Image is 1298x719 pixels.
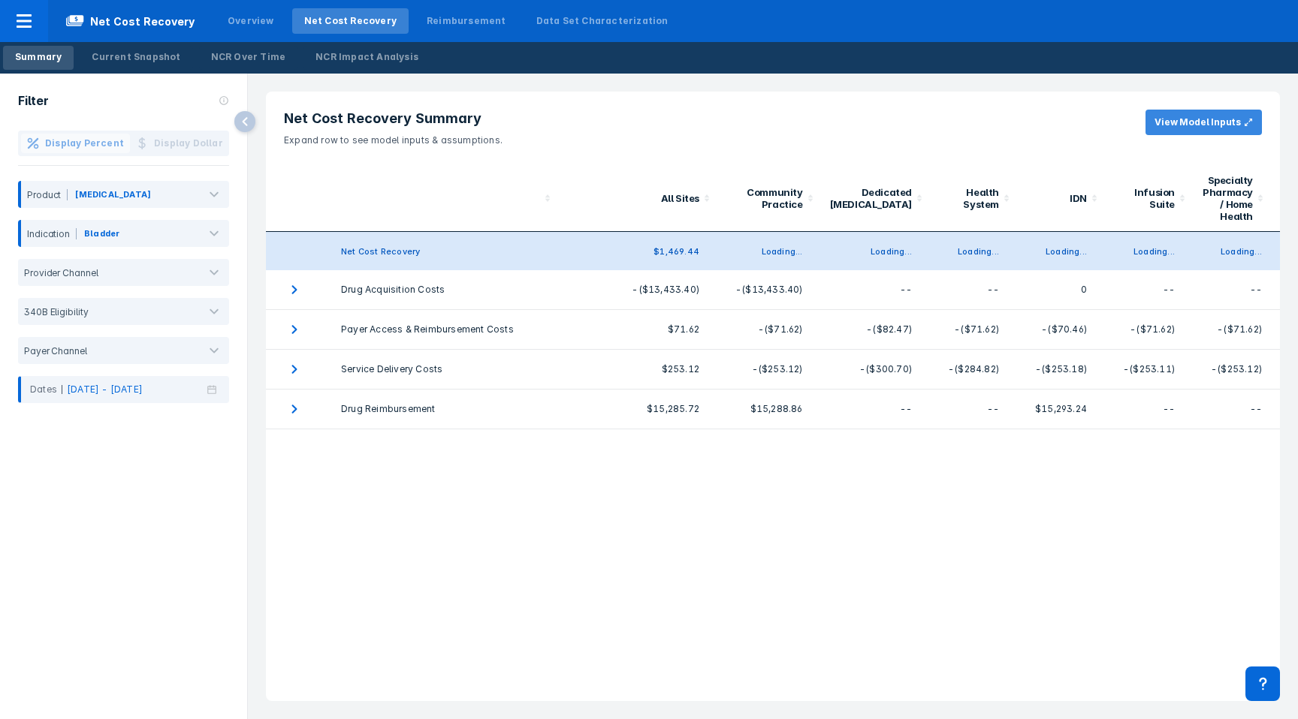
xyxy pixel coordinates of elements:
div: Provider Channel [18,267,98,278]
td: Service Delivery Costs [323,350,558,390]
button: View Model Inputs [1146,110,1262,135]
td: -($13,433.40) [601,270,717,310]
a: NCR Over Time [199,46,298,70]
td: Payer Access & Reimbursement Costs [323,310,558,350]
td: -- [821,270,930,310]
div: Dedicated [MEDICAL_DATA] [830,186,912,210]
button: Display Dollar [130,134,229,153]
div: Product [21,189,68,200]
td: $15,293.24 [1017,390,1105,429]
td: -($13,433.40) [717,270,821,310]
td: -($253.11) [1105,350,1193,390]
div: NCR Over Time [211,50,286,64]
td: -($253.12) [1193,350,1280,390]
span: Loading... [1221,246,1262,257]
div: All Sites [610,192,699,204]
div: Current Snapshot [92,50,180,64]
td: Drug Acquisition Costs [323,270,558,310]
td: $253.12 [601,350,717,390]
div: 340B Eligibility [18,306,88,317]
td: -($300.70) [821,350,930,390]
td: -($71.62) [717,310,821,350]
td: Net Cost Recovery [323,232,558,271]
div: IDN [1026,192,1087,204]
td: $1,469.44 [601,232,717,271]
h3: Net Cost Recovery Summary [284,110,503,128]
span: Display Percent [45,137,124,150]
td: -($70.46) [1017,310,1105,350]
td: $15,288.86 [717,390,821,429]
button: Display Percent [21,134,130,153]
a: NCR Impact Analysis [303,46,430,70]
td: Drug Reimbursement [323,390,558,429]
div: Community Practice [726,186,803,210]
td: -($284.82) [930,350,1017,390]
button: expand row [284,319,305,340]
span: Loading... [958,246,999,257]
div: Health System [939,186,999,210]
table: collapsible table [266,165,1280,429]
span: Net Cost Recovery [48,12,213,30]
td: 0 [1017,270,1105,310]
button: expand row [284,359,305,380]
td: $71.62 [601,310,717,350]
div: Overview [228,14,274,28]
div: Infusion Suite [1114,186,1175,210]
div: Payer Channel [18,345,87,356]
a: Current Snapshot [80,46,192,70]
div: Specialty Pharmacy / Home Health [1202,174,1253,222]
span: Display Dollar [154,137,223,150]
a: Overview [216,8,286,34]
td: -- [930,390,1017,429]
span: Loading... [762,246,803,257]
a: Summary [3,46,74,70]
p: Expand row to see model inputs & assumptions. [284,128,503,147]
button: expand row [284,279,305,300]
td: -- [821,390,930,429]
span: Loading... [1046,246,1087,257]
div: Data Set Characterization [536,14,669,28]
td: -- [1105,390,1193,429]
div: NCR Impact Analysis [315,50,418,64]
button: expand row [284,399,305,420]
span: Loading... [871,246,912,257]
td: -($71.62) [1105,310,1193,350]
td: -- [1193,270,1280,310]
div: Dates [30,383,143,396]
td: -- [1193,390,1280,429]
div: Summary [15,50,62,64]
td: -($82.47) [821,310,930,350]
td: -($253.18) [1017,350,1105,390]
td: $15,285.72 [601,390,717,429]
a: Data Set Characterization [524,8,681,34]
p: [DATE] - [DATE] [67,383,143,396]
a: Reimbursement [415,8,518,34]
p: Filter [18,92,49,110]
div: Bladder [84,227,119,240]
span: Loading... [1133,246,1175,257]
td: -- [930,270,1017,310]
td: -($253.12) [717,350,821,390]
div: Reimbursement [427,14,506,28]
a: Net Cost Recovery [292,8,409,34]
td: -($71.62) [1193,310,1280,350]
td: -($71.62) [930,310,1017,350]
div: Net Cost Recovery [304,14,397,28]
div: Indication [21,228,77,239]
div: Contact Support [1245,666,1280,701]
td: -- [1105,270,1193,310]
div: [MEDICAL_DATA] [75,188,151,201]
